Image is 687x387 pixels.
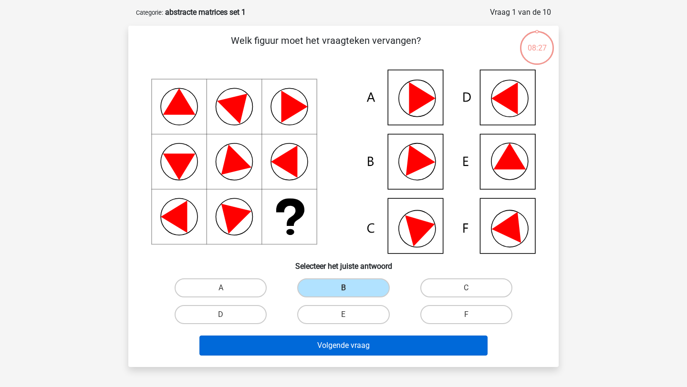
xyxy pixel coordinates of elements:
[297,278,389,297] label: B
[136,9,163,16] small: Categorie:
[175,278,267,297] label: A
[297,305,389,324] label: E
[165,8,246,17] strong: abstracte matrices set 1
[199,336,488,356] button: Volgende vraag
[519,30,555,54] div: 08:27
[420,278,512,297] label: C
[144,33,508,62] p: Welk figuur moet het vraagteken vervangen?
[175,305,267,324] label: D
[144,254,543,271] h6: Selecteer het juiste antwoord
[490,7,551,18] div: Vraag 1 van de 10
[420,305,512,324] label: F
